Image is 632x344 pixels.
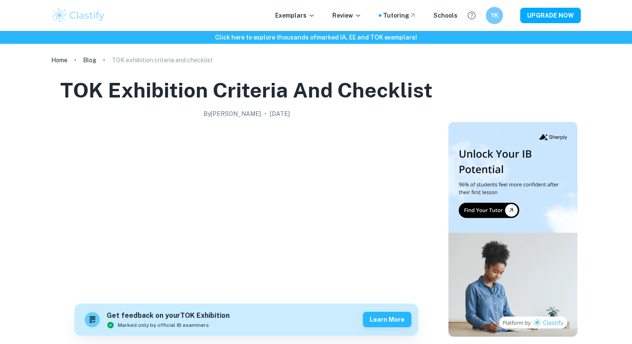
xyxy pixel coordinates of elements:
[383,11,416,20] a: Tutoring
[490,11,500,20] h6: YK
[264,109,267,119] p: •
[464,8,479,23] button: Help and Feedback
[51,7,106,24] img: Clastify logo
[74,304,418,336] a: Get feedback on yourTOK ExhibitionMarked only by official IB examinersLearn more
[332,11,362,20] p: Review
[74,122,418,294] img: TOK exhibition criteria and checklist cover image
[486,7,503,24] button: YK
[60,76,433,104] h1: TOK exhibition criteria and checklist
[118,321,209,329] span: Marked only by official IB examiners
[275,11,315,20] p: Exemplars
[520,8,581,23] button: UPGRADE NOW
[107,311,230,321] h6: Get feedback on your TOK Exhibition
[2,33,630,42] h6: Click here to explore thousands of marked IA, EE and TOK exemplars !
[363,312,411,327] button: Learn more
[83,54,96,66] a: Blog
[270,109,290,119] h2: [DATE]
[51,54,67,66] a: Home
[448,122,577,337] img: Thumbnail
[203,109,261,119] h2: By [PERSON_NAME]
[112,55,213,65] p: TOK exhibition criteria and checklist
[433,11,457,20] a: Schools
